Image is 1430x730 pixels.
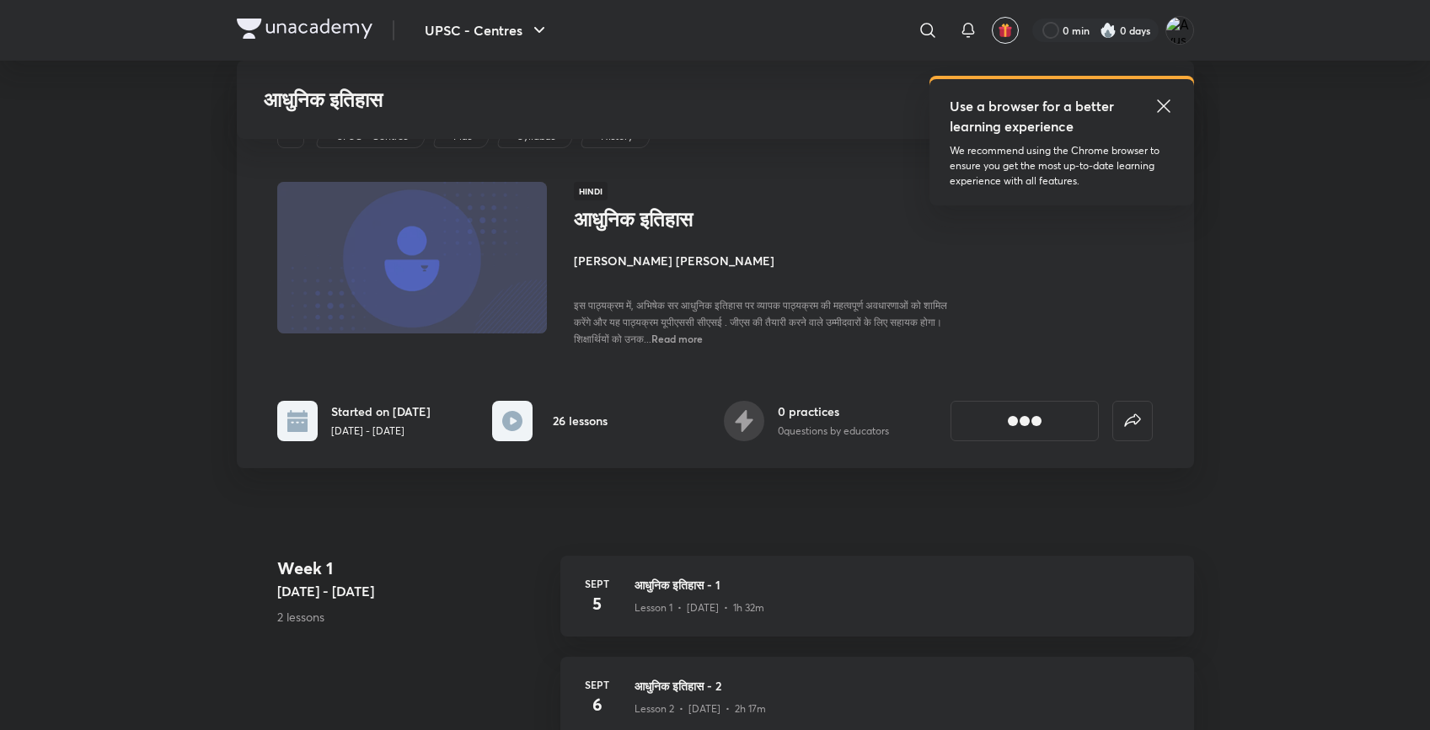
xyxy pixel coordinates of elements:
img: Company Logo [237,19,372,39]
h4: [PERSON_NAME] [PERSON_NAME] [574,252,951,269]
button: [object Object] [951,401,1099,441]
a: Company Logo [237,19,372,43]
p: Lesson 2 • [DATE] • 2h 17m [635,701,766,717]
p: [DATE] - [DATE] [331,424,431,439]
button: UPSC - Centres [415,13,560,47]
button: false [1112,401,1153,441]
p: 2 lessons [277,608,547,626]
h6: 0 practices [778,402,889,420]
h5: Use a browser for a better learning experience [950,96,1117,136]
h3: आधुनिक इतिहास - 2 [635,677,1174,695]
p: Lesson 1 • [DATE] • 1h 32m [635,600,764,615]
h3: आधुनिक इतिहास [264,88,924,112]
p: 0 questions by educators [778,424,889,439]
h1: आधुनिक इतिहास [574,207,849,232]
img: streak [1100,22,1117,39]
img: Thumbnail [274,180,549,335]
h4: 5 [581,591,614,616]
a: Sept5आधुनिक इतिहास - 1Lesson 1 • [DATE] • 1h 32m [560,556,1194,657]
button: avatar [992,17,1019,44]
h6: Sept [581,677,614,692]
h6: Started on [DATE] [331,402,431,420]
span: इस पाठ्यक्रम में, अभिषेक सर आधुनिक इतिहास पर व्यापक पाठ्यक्रम की महत्वपूर्ण अवधारणाओं को शामिल कर... [574,299,947,345]
p: We recommend using the Chrome browser to ensure you get the most up-to-date learning experience w... [950,143,1174,189]
h3: आधुनिक इतिहास - 1 [635,576,1174,594]
h6: Sept [581,576,614,591]
h6: 26 lessons [553,412,608,429]
h5: [DATE] - [DATE] [277,581,547,601]
h4: Week 1 [277,556,547,581]
h4: 6 [581,692,614,717]
img: Ayush Patel [1165,16,1194,45]
span: Read more [651,332,703,345]
span: Hindi [574,182,608,200]
img: avatar [998,23,1013,38]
